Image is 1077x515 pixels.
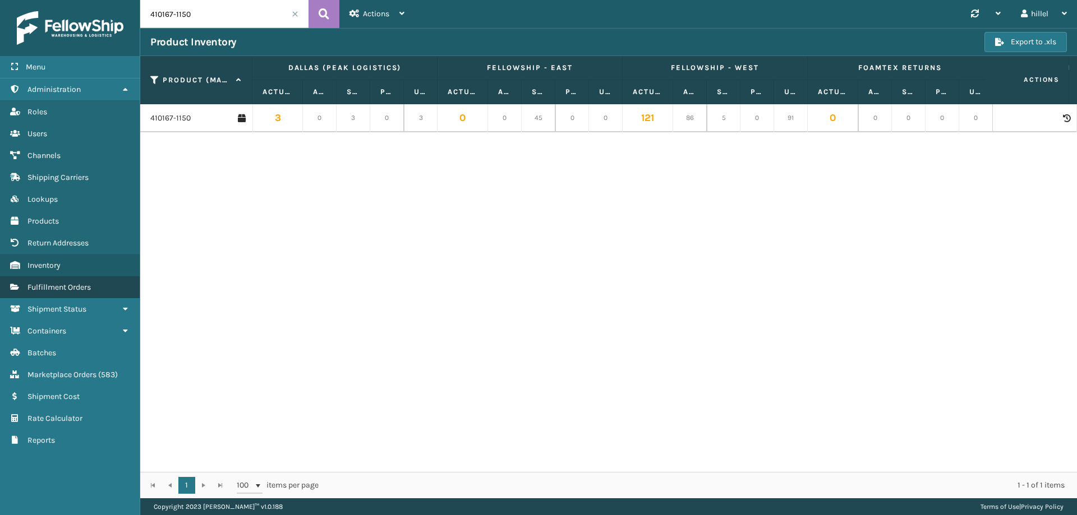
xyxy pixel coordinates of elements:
[150,35,237,49] h3: Product Inventory
[981,503,1019,511] a: Terms of Use
[334,480,1065,491] div: 1 - 1 of 1 items
[27,85,81,94] span: Administration
[522,104,555,132] td: 45
[237,480,254,491] span: 100
[707,104,740,132] td: 5
[263,63,427,73] label: Dallas (Peak Logistics)
[303,104,337,132] td: 0
[926,104,959,132] td: 0
[623,104,673,132] td: 121
[784,87,797,97] label: Unallocated
[26,62,45,72] span: Menu
[1063,114,1070,122] i: Product Activity
[774,104,808,132] td: 91
[154,498,283,515] p: Copyright 2023 [PERSON_NAME]™ v 1.0.188
[892,104,926,132] td: 0
[27,392,80,401] span: Shipment Cost
[252,104,303,132] td: 3
[818,63,982,73] label: Foamtex Returns
[27,348,56,358] span: Batches
[589,104,623,132] td: 0
[27,414,82,423] span: Rate Calculator
[178,477,195,494] a: 1
[313,87,326,97] label: Available
[414,87,427,97] label: Unallocated
[936,87,949,97] label: Pending
[337,104,370,132] td: 3
[27,282,91,292] span: Fulfillment Orders
[448,63,612,73] label: Fellowship - East
[683,87,696,97] label: Available
[740,104,774,132] td: 0
[27,326,66,336] span: Containers
[498,87,511,97] label: Available
[27,107,47,117] span: Roles
[633,87,662,97] label: Actual Quantity
[150,113,191,124] a: 410167-1150
[237,477,319,494] span: items per page
[438,104,488,132] td: 0
[363,9,389,18] span: Actions
[17,11,123,45] img: logo
[27,370,96,379] span: Marketplace Orders
[27,261,61,270] span: Inventory
[27,151,61,160] span: Channels
[673,104,707,132] td: 86
[27,238,89,248] span: Return Addresses
[751,87,763,97] label: Pending
[488,104,522,132] td: 0
[532,87,545,97] label: Safety
[988,71,1066,89] span: Actions
[404,104,438,132] td: 3
[858,104,892,132] td: 0
[969,87,982,97] label: Unallocated
[27,216,59,226] span: Products
[27,173,89,182] span: Shipping Carriers
[717,87,730,97] label: Safety
[981,498,1064,515] div: |
[27,129,47,138] span: Users
[959,104,993,132] td: 0
[902,87,915,97] label: Safety
[808,104,858,132] td: 0
[27,435,55,445] span: Reports
[984,32,1067,52] button: Export to .xls
[347,87,360,97] label: Safety
[868,87,881,97] label: Available
[633,63,797,73] label: Fellowship - West
[27,194,58,204] span: Lookups
[370,104,404,132] td: 0
[818,87,848,97] label: Actual Quantity
[98,370,118,379] span: ( 583 )
[599,87,612,97] label: Unallocated
[1021,503,1064,511] a: Privacy Policy
[380,87,393,97] label: Pending
[27,304,86,314] span: Shipment Status
[263,87,292,97] label: Actual Quantity
[163,75,231,85] label: Product (MAIN SKU)
[565,87,578,97] label: Pending
[555,104,589,132] td: 0
[448,87,477,97] label: Actual Quantity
